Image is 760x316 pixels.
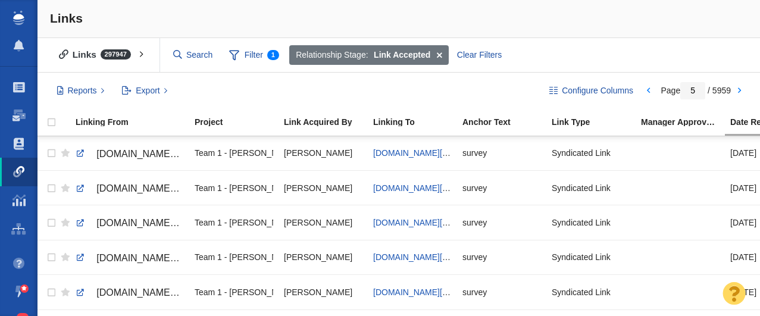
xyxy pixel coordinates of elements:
a: Manager Approved Link? [641,118,729,128]
td: Jim Miller [279,136,368,171]
span: Syndicated Link [552,252,611,262]
td: Syndicated Link [546,205,636,240]
span: 1 [267,50,279,60]
td: Jim Miller [279,171,368,205]
td: Syndicated Link [546,171,636,205]
div: survey [462,245,541,270]
div: Link Type [552,118,640,126]
div: Manager Approved Link? [641,118,729,126]
div: Team 1 - [PERSON_NAME] | [PERSON_NAME] | [PERSON_NAME]\Veracity (FLIP & Canopy)\Full Frame Insura... [195,279,273,305]
div: survey [462,279,541,305]
a: [DOMAIN_NAME][URL] [76,283,184,303]
div: Linking To [373,118,461,126]
a: [DOMAIN_NAME][URL] [76,179,184,199]
div: Link Acquired By [284,118,372,126]
div: survey [462,175,541,201]
span: [DOMAIN_NAME][URL] [96,253,197,263]
a: [DOMAIN_NAME][URL] [373,183,461,193]
button: Reports [50,81,111,101]
td: Syndicated Link [546,136,636,171]
span: Syndicated Link [552,287,611,298]
span: Syndicated Link [552,183,611,193]
span: [PERSON_NAME] [284,183,352,193]
td: Jim Miller [279,275,368,309]
span: Page / 5959 [661,86,731,95]
button: Export [115,81,174,101]
span: [DOMAIN_NAME][URL] [96,183,197,193]
a: Link Type [552,118,640,128]
span: Links [50,11,83,25]
a: Link Acquired By [284,118,372,128]
span: Filter [223,44,286,67]
a: [DOMAIN_NAME][URL] [373,252,461,262]
span: [PERSON_NAME] [284,217,352,228]
button: Configure Columns [543,81,640,101]
span: [PERSON_NAME] [284,148,352,158]
div: survey [462,209,541,235]
span: Relationship Stage: [296,49,368,61]
td: Jim Miller [279,240,368,274]
div: Team 1 - [PERSON_NAME] | [PERSON_NAME] | [PERSON_NAME]\Veracity (FLIP & Canopy)\Full Frame Insura... [195,140,273,166]
span: Export [136,85,159,97]
span: Configure Columns [562,85,633,97]
td: Syndicated Link [546,275,636,309]
span: Reports [68,85,97,97]
span: [PERSON_NAME] [284,252,352,262]
span: [DOMAIN_NAME][URL] [96,287,197,298]
div: Team 1 - [PERSON_NAME] | [PERSON_NAME] | [PERSON_NAME]\Veracity (FLIP & Canopy)\Full Frame Insura... [195,175,273,201]
a: [DOMAIN_NAME][URL] [76,144,184,164]
a: [DOMAIN_NAME][URL] [76,213,184,233]
span: Syndicated Link [552,217,611,228]
td: Syndicated Link [546,240,636,274]
div: Team 1 - [PERSON_NAME] | [PERSON_NAME] | [PERSON_NAME]\Veracity (FLIP & Canopy)\Full Frame Insura... [195,209,273,235]
div: Clear Filters [450,45,508,65]
div: Team 1 - [PERSON_NAME] | [PERSON_NAME] | [PERSON_NAME]\Veracity (FLIP & Canopy)\Full Frame Insura... [195,245,273,270]
span: [DOMAIN_NAME][URL] [96,149,197,159]
a: [DOMAIN_NAME][URL] [76,248,184,268]
div: Project [195,118,283,126]
div: Anchor Text [462,118,551,126]
a: [DOMAIN_NAME][URL] [373,148,461,158]
a: Linking To [373,118,461,128]
td: Jim Miller [279,205,368,240]
a: Anchor Text [462,118,551,128]
span: [DOMAIN_NAME][URL] [96,218,197,228]
a: Linking From [76,118,193,128]
div: Linking From [76,118,193,126]
span: [PERSON_NAME] [284,287,352,298]
span: Syndicated Link [552,148,611,158]
div: survey [462,140,541,166]
img: buzzstream_logo_iconsimple.png [13,11,24,25]
a: [DOMAIN_NAME][URL] [373,287,461,297]
input: Search [168,45,218,65]
strong: Link Accepted [374,49,430,61]
a: [DOMAIN_NAME][URL] [373,218,461,227]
